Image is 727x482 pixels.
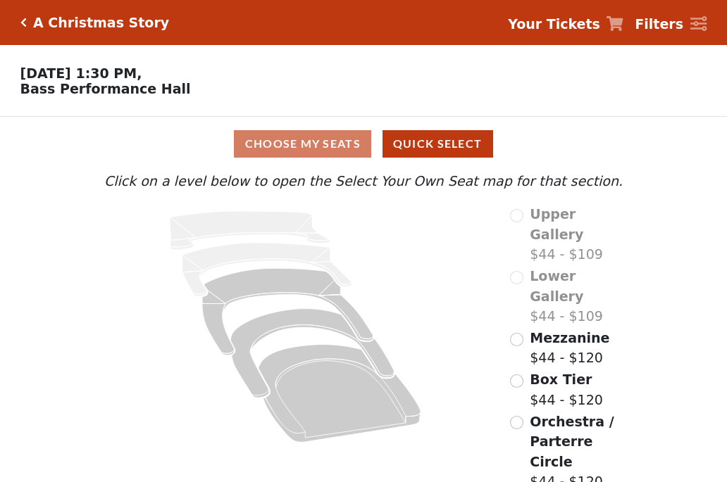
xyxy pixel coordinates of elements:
span: Lower Gallery [530,268,583,304]
path: Lower Gallery - Seats Available: 0 [182,243,352,296]
label: $44 - $120 [530,328,609,368]
strong: Your Tickets [508,16,600,32]
p: Click on a level below to open the Select Your Own Seat map for that section. [101,171,626,191]
path: Orchestra / Parterre Circle - Seats Available: 120 [259,345,421,443]
button: Quick Select [383,130,493,158]
a: Your Tickets [508,14,623,34]
a: Filters [635,14,707,34]
a: Click here to go back to filters [20,18,27,27]
strong: Filters [635,16,683,32]
label: $44 - $120 [530,369,603,410]
label: $44 - $109 [530,204,626,265]
span: Orchestra / Parterre Circle [530,414,614,469]
span: Box Tier [530,372,592,387]
span: Mezzanine [530,330,609,345]
path: Upper Gallery - Seats Available: 0 [170,211,330,250]
label: $44 - $109 [530,266,626,326]
h5: A Christmas Story [33,15,169,31]
span: Upper Gallery [530,206,583,242]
